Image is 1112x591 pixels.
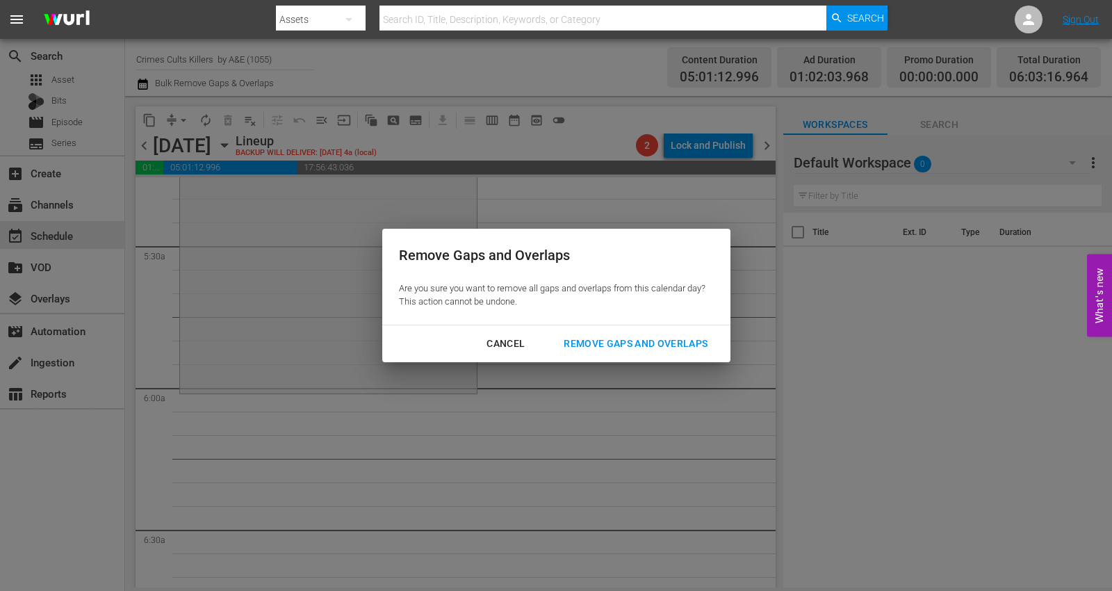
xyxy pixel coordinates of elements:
a: Sign Out [1063,14,1099,25]
div: Cancel [475,335,536,353]
span: Search [847,6,884,31]
p: Are you sure you want to remove all gaps and overlaps from this calendar day? [399,282,705,295]
img: ans4CAIJ8jUAAAAAAAAAAAAAAAAAAAAAAAAgQb4GAAAAAAAAAAAAAAAAAAAAAAAAJMjXAAAAAAAAAAAAAAAAAAAAAAAAgAT5G... [33,3,100,36]
p: This action cannot be undone. [399,295,705,309]
button: Open Feedback Widget [1087,254,1112,337]
div: Remove Gaps and Overlaps [399,245,705,266]
div: Remove Gaps and Overlaps [553,335,719,353]
button: Cancel [470,331,541,357]
span: menu [8,11,25,28]
button: Remove Gaps and Overlaps [547,331,724,357]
